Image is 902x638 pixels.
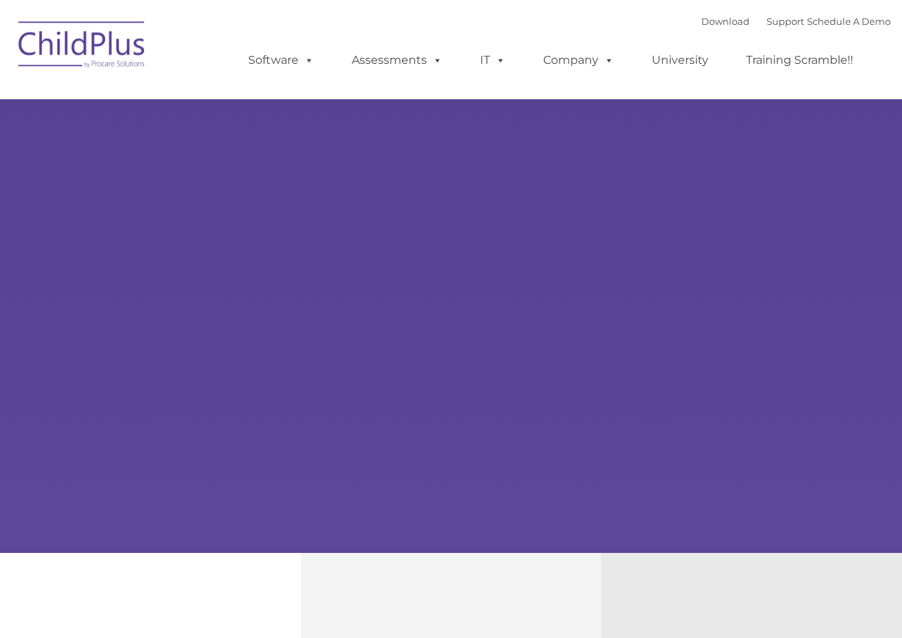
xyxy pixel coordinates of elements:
font: | [701,16,891,27]
a: Assessments [338,46,457,74]
a: Schedule A Demo [807,16,891,27]
a: Company [529,46,628,74]
a: IT [466,46,520,74]
a: University [637,46,723,74]
a: Download [701,16,750,27]
a: Training Scramble!! [732,46,867,74]
a: Software [234,46,328,74]
img: ChildPlus by Procare Solutions [11,11,153,82]
a: Support [767,16,804,27]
